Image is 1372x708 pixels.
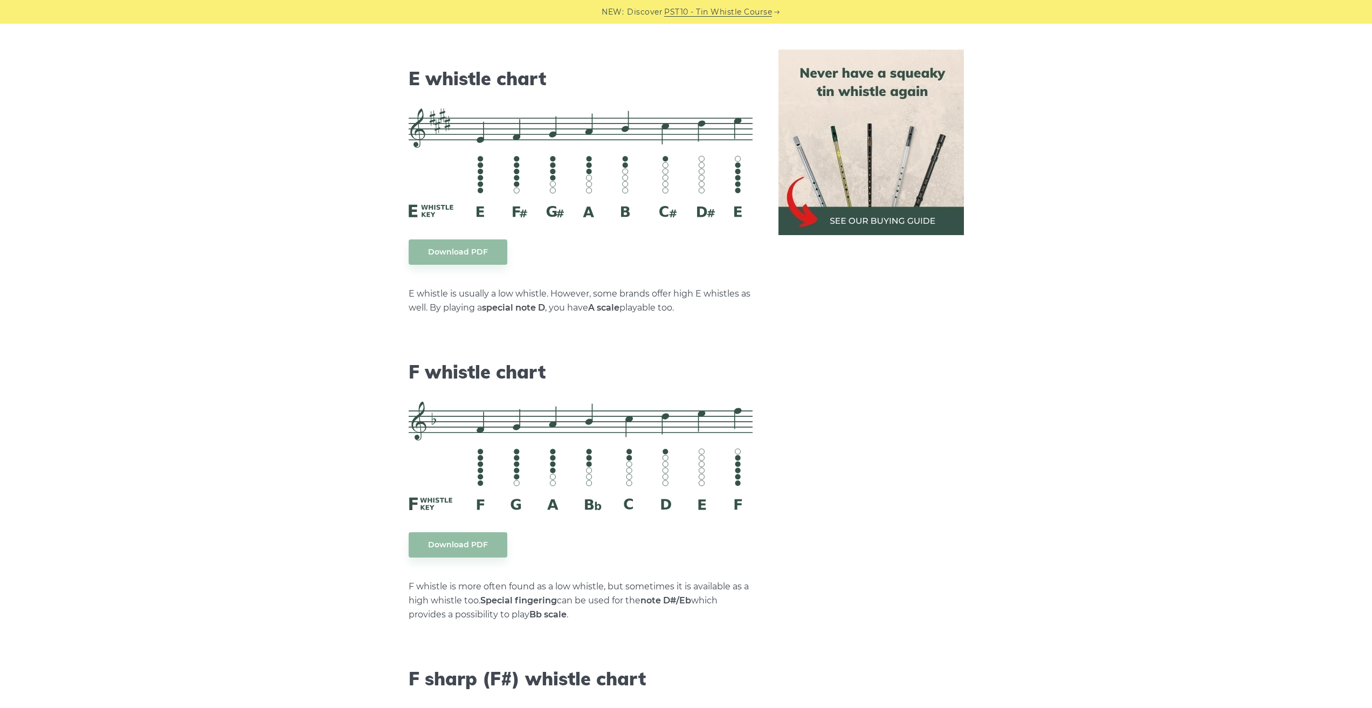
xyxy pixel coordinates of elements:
a: Download PDF [409,239,507,265]
strong: Bb scale [529,609,567,620]
img: tin whistle buying guide [778,50,964,235]
span: NEW: [602,6,624,18]
strong: special note D [482,303,545,313]
strong: note D#/Eb [640,595,691,606]
p: F whistle is more often found as a low whistle, but sometimes it is available as a high whistle t... [409,580,753,622]
strong: Special fingering [480,595,557,606]
h2: F whistle chart [409,361,753,383]
h2: E whistle chart [409,68,753,90]
p: E whistle is usually a low whistle. However, some brands offer high E whistles as well. By playin... [409,287,753,315]
h2: F sharp (F#) whistle chart [409,668,753,690]
a: PST10 - Tin Whistle Course [664,6,772,18]
span: Discover [627,6,663,18]
strong: A scale [588,303,619,313]
img: F Whistle Fingering Chart And Notes [409,402,753,511]
img: E Whistle Fingering Chart And Notes [409,108,753,217]
a: Download PDF [409,532,507,558]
